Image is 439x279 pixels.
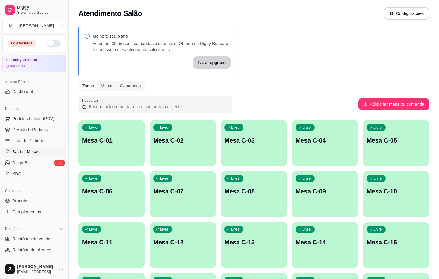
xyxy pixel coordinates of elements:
a: Relatório de clientes [2,245,66,255]
p: Livre [373,176,382,181]
p: Mesa C-12 [153,238,212,247]
p: Mesa C-04 [296,136,354,145]
button: Fazer upgrade [193,56,231,69]
button: LivreMesa C-03 [221,120,287,166]
span: Salão / Mesas [12,149,40,155]
button: LivreMesa C-01 [78,120,145,166]
p: Livre [302,176,311,181]
button: Select a team [2,20,66,32]
button: LivreMesa C-12 [150,222,216,268]
a: KDS [2,169,66,179]
p: Livre [160,125,169,130]
div: Comandas [117,82,144,90]
p: Livre [89,176,97,181]
a: Relatório de mesas [2,256,66,266]
p: Livre [373,125,382,130]
span: Pedidos balcão (PDV) [12,116,55,122]
p: Livre [89,227,97,232]
div: Catálogo [2,186,66,196]
p: Livre [231,125,240,130]
p: Mesa C-14 [296,238,354,247]
p: Livre [302,125,311,130]
p: Livre [231,176,240,181]
span: [EMAIL_ADDRESS][DOMAIN_NAME] [17,269,56,274]
button: LivreMesa C-08 [221,171,287,217]
button: Alterar Status [47,40,61,47]
p: Você tem 30 mesas / comandas disponíveis. Obtenha o Diggy Bot para ter acesso a mesas/comandas il... [93,40,231,53]
button: LivreMesa C-02 [150,120,216,166]
p: Mesa C-10 [367,187,426,196]
article: até 04/11 [10,64,25,69]
div: [PERSON_NAME] ... [19,23,58,29]
span: Dashboard [12,89,33,95]
p: Mesa C-15 [367,238,426,247]
a: Diggy Pro + 30até 04/11 [2,55,66,72]
button: LivreMesa C-15 [363,222,429,268]
p: Melhore seu plano [93,33,231,39]
span: Relatórios [5,227,21,231]
div: Mesas [97,82,116,90]
article: Diggy Pro + 30 [11,58,37,63]
button: LivreMesa C-09 [292,171,358,217]
button: LivreMesa C-10 [363,171,429,217]
span: Sistema de Gestão [17,10,63,15]
a: Relatórios de vendas [2,234,66,244]
span: Diggy Bot [12,160,31,166]
h2: Atendimento Salão [78,9,142,18]
div: Todos [79,82,97,90]
button: LivreMesa C-07 [150,171,216,217]
p: Livre [160,176,169,181]
button: Pedidos balcão (PDV) [2,114,66,124]
p: Mesa C-03 [224,136,283,145]
span: Complementos [12,209,41,215]
span: M [8,23,14,29]
span: KDS [12,171,21,177]
button: LivreMesa C-05 [363,120,429,166]
span: Relatórios de vendas [12,236,53,242]
div: Dia a dia [2,104,66,114]
p: Livre [302,227,311,232]
p: Livre [373,227,382,232]
a: Diggy Botnovo [2,158,66,168]
button: LivreMesa C-06 [78,171,145,217]
button: LivreMesa C-14 [292,222,358,268]
p: Mesa C-07 [153,187,212,196]
span: Relatório de mesas [12,258,49,264]
span: Gestor de Pedidos [12,127,48,133]
a: Complementos [2,207,66,217]
p: Mesa C-06 [82,187,141,196]
p: Mesa C-02 [153,136,212,145]
span: Diggy [17,5,63,10]
label: Pesquisar [82,98,101,103]
p: Mesa C-09 [296,187,354,196]
button: LivreMesa C-13 [221,222,287,268]
a: Lista de Pedidos [2,136,66,146]
p: Mesa C-08 [224,187,283,196]
span: Relatório de clientes [12,247,51,253]
p: Livre [231,227,240,232]
button: LivreMesa C-11 [78,222,145,268]
p: Livre [89,125,97,130]
div: Acesso Rápido [2,77,66,87]
input: Pesquisar [87,104,228,110]
p: Mesa C-01 [82,136,141,145]
span: [PERSON_NAME] [17,264,56,269]
div: Loja fechada [8,40,36,47]
p: Mesa C-11 [82,238,141,247]
a: Salão / Mesas [2,147,66,157]
a: Produtos [2,196,66,206]
button: Adicionar mesa ou comanda [358,98,429,110]
a: DiggySistema de Gestão [2,2,66,17]
p: Mesa C-05 [367,136,426,145]
button: [PERSON_NAME][EMAIL_ADDRESS][DOMAIN_NAME] [2,262,66,277]
p: Livre [160,227,169,232]
button: LivreMesa C-04 [292,120,358,166]
a: Dashboard [2,87,66,97]
button: Configurações [384,7,429,20]
p: Mesa C-13 [224,238,283,247]
span: Produtos [12,198,29,204]
a: Gestor de Pedidos [2,125,66,135]
span: Lista de Pedidos [12,138,44,144]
